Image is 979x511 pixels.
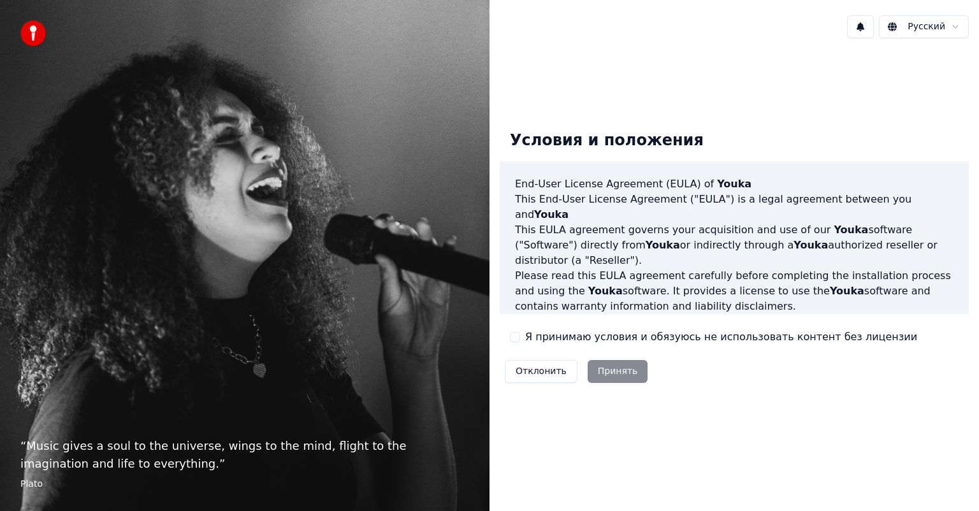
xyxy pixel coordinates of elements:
[717,178,751,190] span: Youka
[830,285,864,297] span: Youka
[500,120,714,161] div: Условия и положения
[525,329,917,345] label: Я принимаю условия и обязуюсь не использовать контент без лицензии
[515,222,954,268] p: This EULA agreement governs your acquisition and use of our software ("Software") directly from o...
[515,268,954,314] p: Please read this EULA agreement carefully before completing the installation process and using th...
[515,314,954,375] p: If you register for a free trial of the software, this EULA agreement will also govern that trial...
[646,239,680,251] span: Youka
[534,208,569,220] span: Youka
[505,360,577,383] button: Отклонить
[515,176,954,192] h3: End-User License Agreement (EULA) of
[588,285,623,297] span: Youka
[515,192,954,222] p: This End-User License Agreement ("EULA") is a legal agreement between you and
[834,224,868,236] span: Youka
[20,437,469,473] p: “ Music gives a soul to the universe, wings to the mind, flight to the imagination and life to ev...
[20,20,46,46] img: youka
[20,478,469,491] footer: Plato
[794,239,828,251] span: Youka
